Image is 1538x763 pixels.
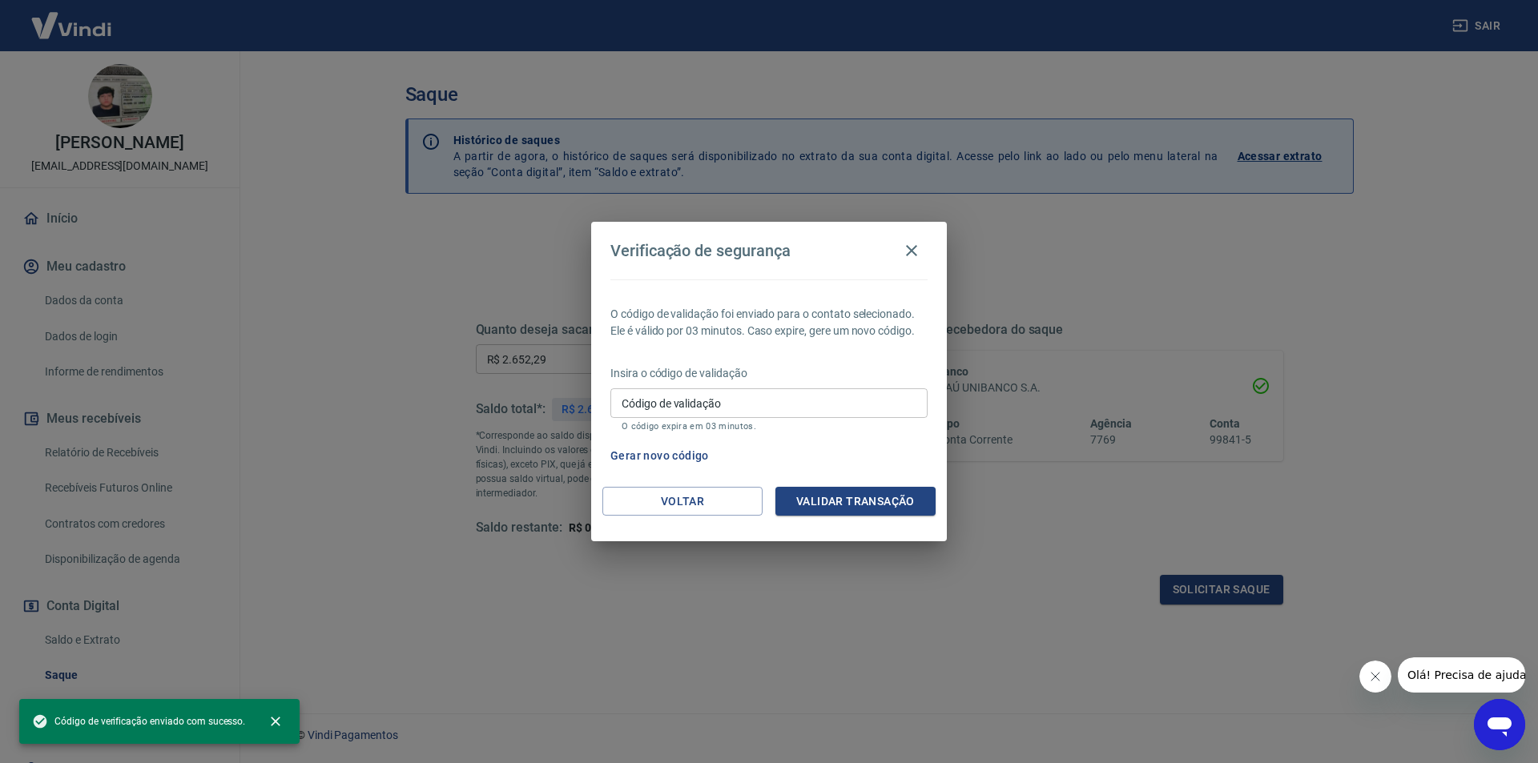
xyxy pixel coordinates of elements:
button: Validar transação [775,487,936,516]
iframe: Mensagem da empresa [1398,657,1525,693]
span: Olá! Precisa de ajuda? [10,11,135,24]
button: Gerar novo código [604,441,715,471]
p: O código de validação foi enviado para o contato selecionado. Ele é válido por 03 minutos. Caso e... [610,306,928,339]
button: close [258,704,293,739]
p: O código expira em 03 minutos. [622,421,916,432]
h4: Verificação de segurança [610,241,791,260]
button: Voltar [602,487,763,516]
span: Código de verificação enviado com sucesso. [32,713,245,729]
p: Insira o código de validação [610,365,928,382]
iframe: Fechar mensagem [1359,661,1391,693]
iframe: Botão para abrir a janela de mensagens [1474,699,1525,750]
